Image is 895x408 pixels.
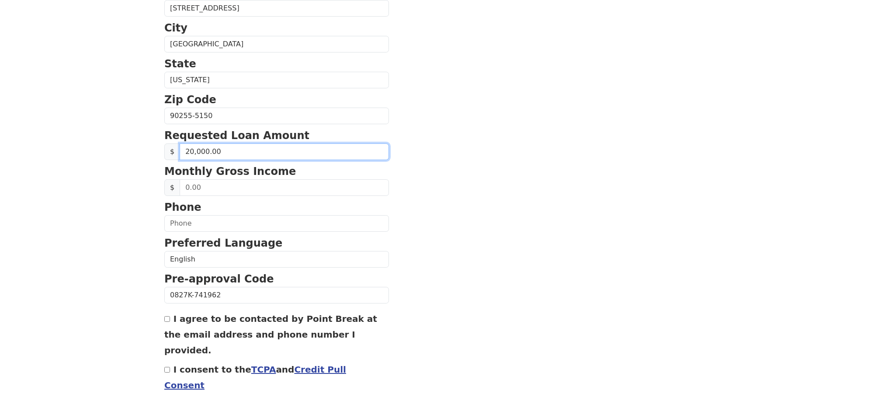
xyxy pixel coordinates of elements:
label: I agree to be contacted by Point Break at the email address and phone number I provided. [164,314,377,356]
input: Phone [164,215,389,232]
input: 0.00 [180,179,389,196]
span: $ [164,179,180,196]
input: 0.00 [180,143,389,160]
strong: Zip Code [164,94,216,106]
strong: Requested Loan Amount [164,129,309,142]
input: Zip Code [164,108,389,124]
p: Monthly Gross Income [164,164,389,179]
span: $ [164,143,180,160]
strong: Preferred Language [164,237,282,249]
strong: Pre-approval Code [164,273,274,285]
strong: State [164,58,196,70]
a: TCPA [251,364,276,375]
strong: City [164,22,187,34]
strong: Phone [164,201,201,213]
label: I consent to the and [164,364,346,391]
input: City [164,36,389,52]
input: Pre-approval Code [164,287,389,303]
